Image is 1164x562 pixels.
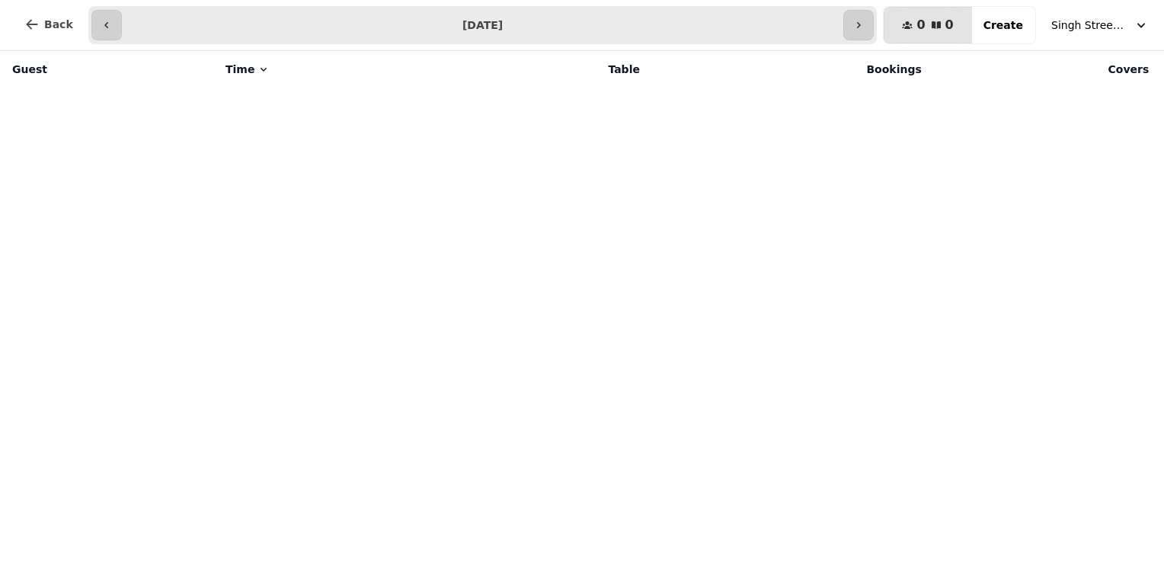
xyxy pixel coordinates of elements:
[225,62,270,77] button: Time
[12,6,85,43] button: Back
[931,51,1159,88] th: Covers
[225,62,254,77] span: Time
[649,51,931,88] th: Bookings
[457,51,648,88] th: Table
[44,19,73,30] span: Back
